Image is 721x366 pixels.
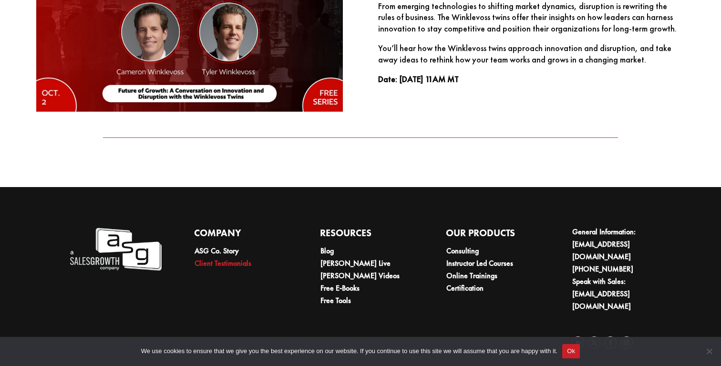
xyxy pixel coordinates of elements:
[572,239,631,261] a: [EMAIL_ADDRESS][DOMAIN_NAME]
[1,129,50,135] strong: Why we ask for this
[446,271,497,281] a: Online Trainings
[320,246,334,256] a: Blog
[572,226,665,263] li: General Information:
[320,283,360,293] a: Free E-Books
[572,275,665,313] li: Speak with Sales:
[446,258,513,268] a: Instructor Led Courses
[378,42,685,73] p: You’ll hear how the Winklevoss twins approach innovation and disruption, and take away ideas to r...
[572,264,633,274] a: [PHONE_NUMBER]
[141,346,557,356] span: We use cookies to ensure that we give you the best experience on our website. If you continue to ...
[320,295,351,305] a: Free Tools
[704,346,714,356] span: No
[378,73,459,84] strong: Date: [DATE] 11AM MT
[446,283,484,293] a: Certification
[446,226,539,245] h4: Our Products
[562,344,580,358] button: Ok
[195,246,239,256] a: ASG Co. Story
[572,289,631,311] a: [EMAIL_ADDRESS][DOMAIN_NAME]
[69,226,162,273] img: A Sales Growth Company
[194,226,287,245] h4: Company
[320,271,400,281] a: [PERSON_NAME] Videos
[446,246,479,256] a: Consulting
[195,258,251,268] a: Client Testimonials
[320,258,391,268] a: [PERSON_NAME] Live
[320,226,413,245] h4: Resources
[378,0,685,43] p: From emerging technologies to shifting market dynamics, disruption is rewriting the rules of busi...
